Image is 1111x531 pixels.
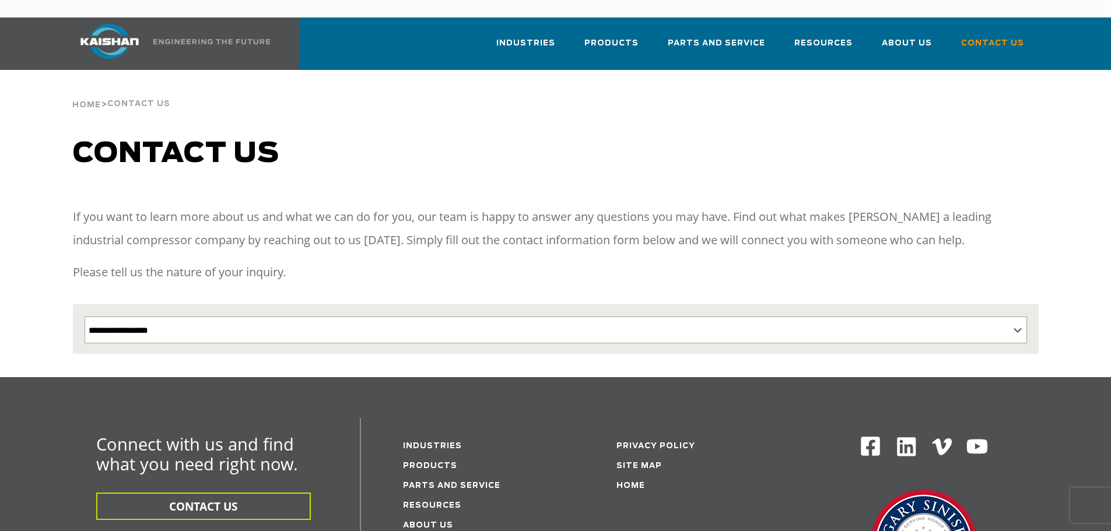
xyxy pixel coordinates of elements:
span: Contact Us [107,100,170,108]
div: > [72,70,170,114]
span: Home [72,101,101,109]
a: Kaishan USA [66,17,272,70]
img: Facebook [860,435,881,457]
span: About Us [882,37,932,50]
a: Contact Us [961,28,1024,68]
p: Please tell us the nature of your inquiry. [73,261,1039,284]
a: About Us [882,28,932,68]
a: Home [616,482,645,490]
a: Resources [794,28,853,68]
a: Products [584,28,639,68]
span: Contact us [73,140,279,168]
a: Parts and service [403,482,500,490]
span: Parts and Service [668,37,765,50]
img: Engineering the future [153,39,270,44]
a: Site Map [616,462,662,470]
a: Parts and Service [668,28,765,68]
a: Products [403,462,457,470]
span: Products [584,37,639,50]
a: Home [72,99,101,110]
span: Industries [496,37,555,50]
a: About Us [403,522,453,529]
img: Youtube [966,435,989,458]
span: Contact Us [961,37,1024,50]
p: If you want to learn more about us and what we can do for you, our team is happy to answer any qu... [73,205,1039,252]
img: kaishan logo [66,24,153,59]
span: Connect with us and find what you need right now. [96,432,298,475]
a: Resources [403,502,461,509]
a: Industries [496,28,555,68]
a: Industries [403,442,462,450]
img: Vimeo [932,438,952,455]
img: Linkedin [895,435,918,458]
a: Privacy Policy [616,442,695,450]
button: CONTACT US [96,493,311,520]
span: Resources [794,37,853,50]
